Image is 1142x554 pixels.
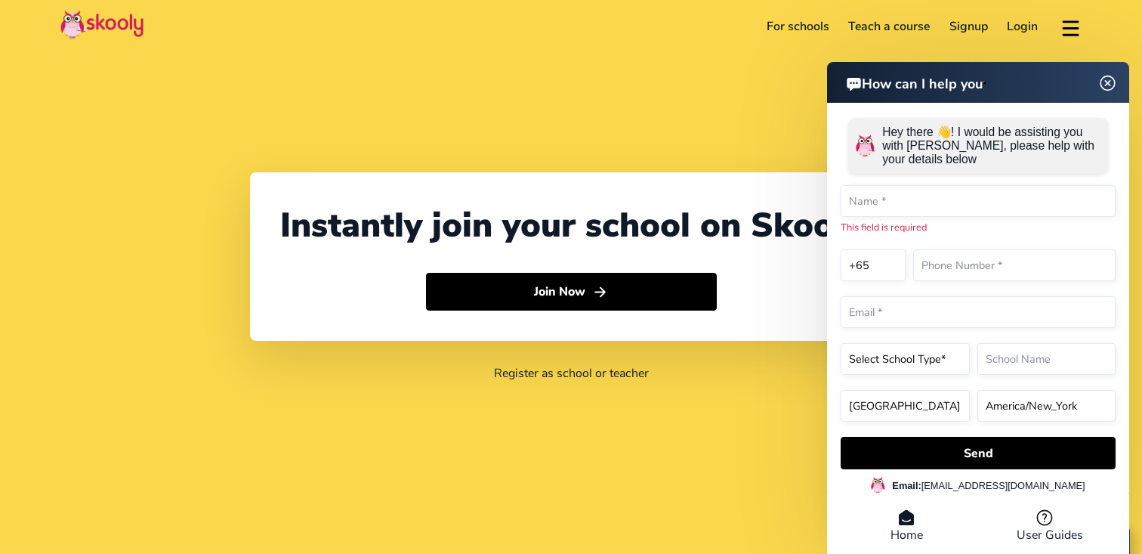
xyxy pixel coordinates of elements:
[426,273,717,311] button: Join Nowarrow forward outline
[1060,14,1082,39] button: menu outline
[838,14,940,39] a: Teach a course
[998,14,1048,39] a: Login
[280,203,862,249] div: Instantly join your school on Skooly
[494,365,649,382] a: Register as school or teacher
[60,10,144,39] img: Skooly
[940,14,998,39] a: Signup
[592,284,608,300] ion-icon: arrow forward outline
[757,14,839,39] a: For schools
